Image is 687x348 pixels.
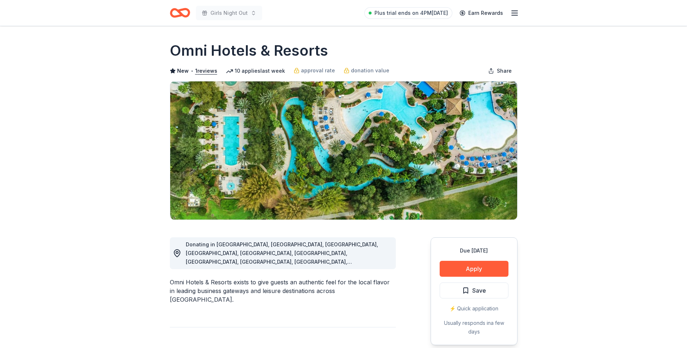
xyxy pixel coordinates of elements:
[226,67,285,75] div: 10 applies last week
[440,261,508,277] button: Apply
[177,67,189,75] span: New
[186,241,378,308] span: Donating in [GEOGRAPHIC_DATA], [GEOGRAPHIC_DATA], [GEOGRAPHIC_DATA], [GEOGRAPHIC_DATA], [GEOGRAPH...
[344,66,389,75] a: donation value
[195,67,217,75] button: 1reviews
[351,66,389,75] span: donation value
[210,9,248,17] span: Girls Night Out
[294,66,335,75] a: approval rate
[170,278,396,304] div: Omni Hotels & Resorts exists to give guests an authentic feel for the local flavor in leading bus...
[364,7,452,19] a: Plus trial ends on 4PM[DATE]
[440,283,508,298] button: Save
[440,319,508,336] div: Usually responds in a few days
[440,246,508,255] div: Due [DATE]
[196,6,262,20] button: Girls Night Out
[170,41,328,61] h1: Omni Hotels & Resorts
[170,81,517,220] img: Image for Omni Hotels & Resorts
[190,68,193,74] span: •
[455,7,507,20] a: Earn Rewards
[472,286,486,295] span: Save
[301,66,335,75] span: approval rate
[497,67,512,75] span: Share
[374,9,448,17] span: Plus trial ends on 4PM[DATE]
[440,304,508,313] div: ⚡️ Quick application
[482,64,518,78] button: Share
[170,4,190,21] a: Home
